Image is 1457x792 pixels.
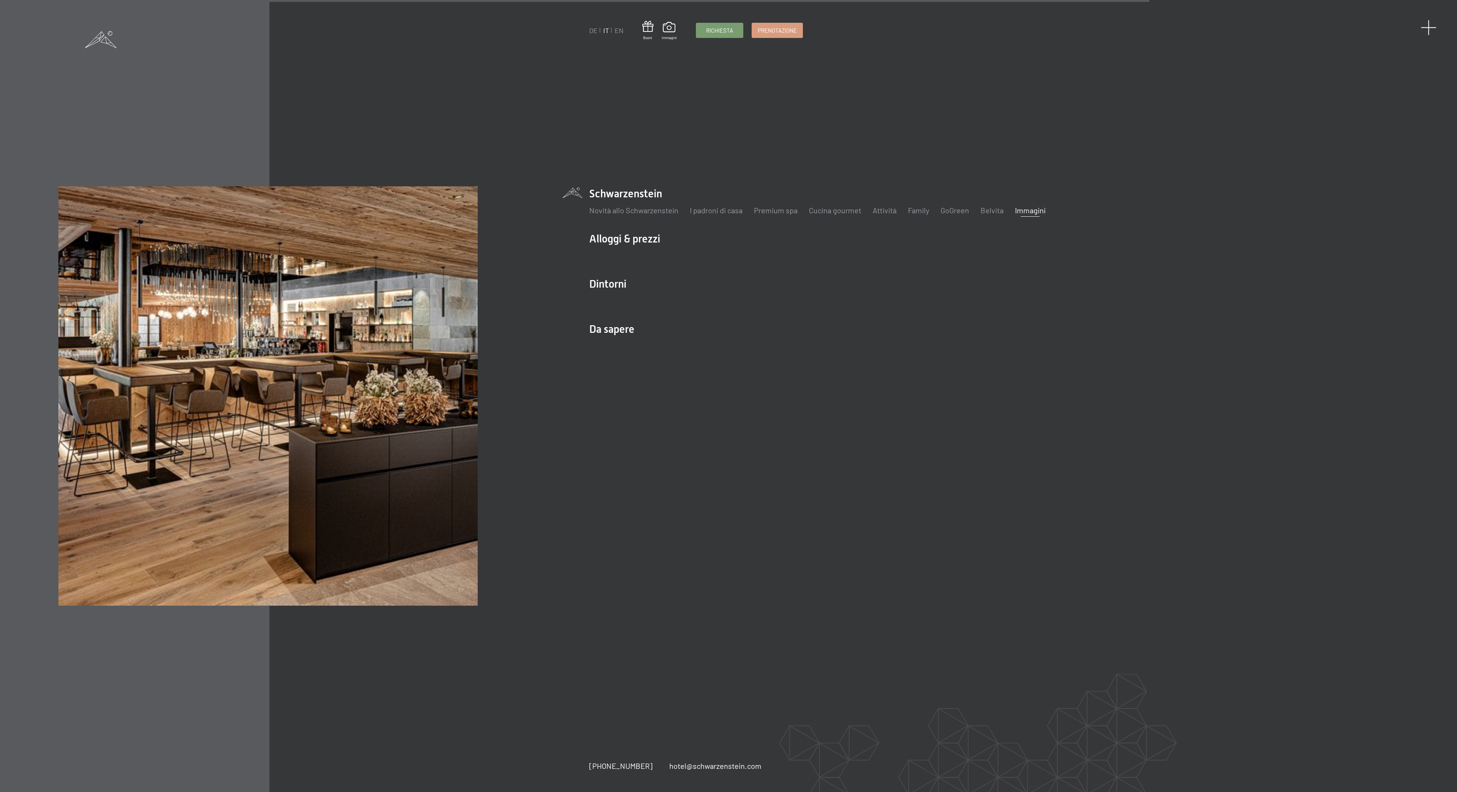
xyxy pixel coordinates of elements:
a: hotel@schwarzenstein.com [669,761,762,771]
a: I padroni di casa [690,206,743,215]
a: Attività [873,206,897,215]
a: EN [615,26,623,35]
img: Immagini [58,186,478,606]
a: [PHONE_NUMBER] [589,761,653,771]
a: GoGreen [941,206,969,215]
a: Buoni [642,21,653,40]
a: Immagini [662,22,677,40]
span: Immagini [662,35,677,40]
a: Novità allo Schwarzenstein [589,206,678,215]
span: [PHONE_NUMBER] [589,761,653,770]
span: Buoni [642,35,653,40]
a: Premium spa [754,206,798,215]
span: Richiesta [706,27,733,35]
a: Cucina gourmet [809,206,861,215]
a: Immagini [1015,206,1046,215]
a: Family [908,206,929,215]
a: Belvita [980,206,1004,215]
a: IT [603,26,609,35]
a: DE [589,26,598,35]
a: Richiesta [696,23,743,38]
span: Prenotazione [758,27,797,35]
a: Prenotazione [752,23,802,38]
